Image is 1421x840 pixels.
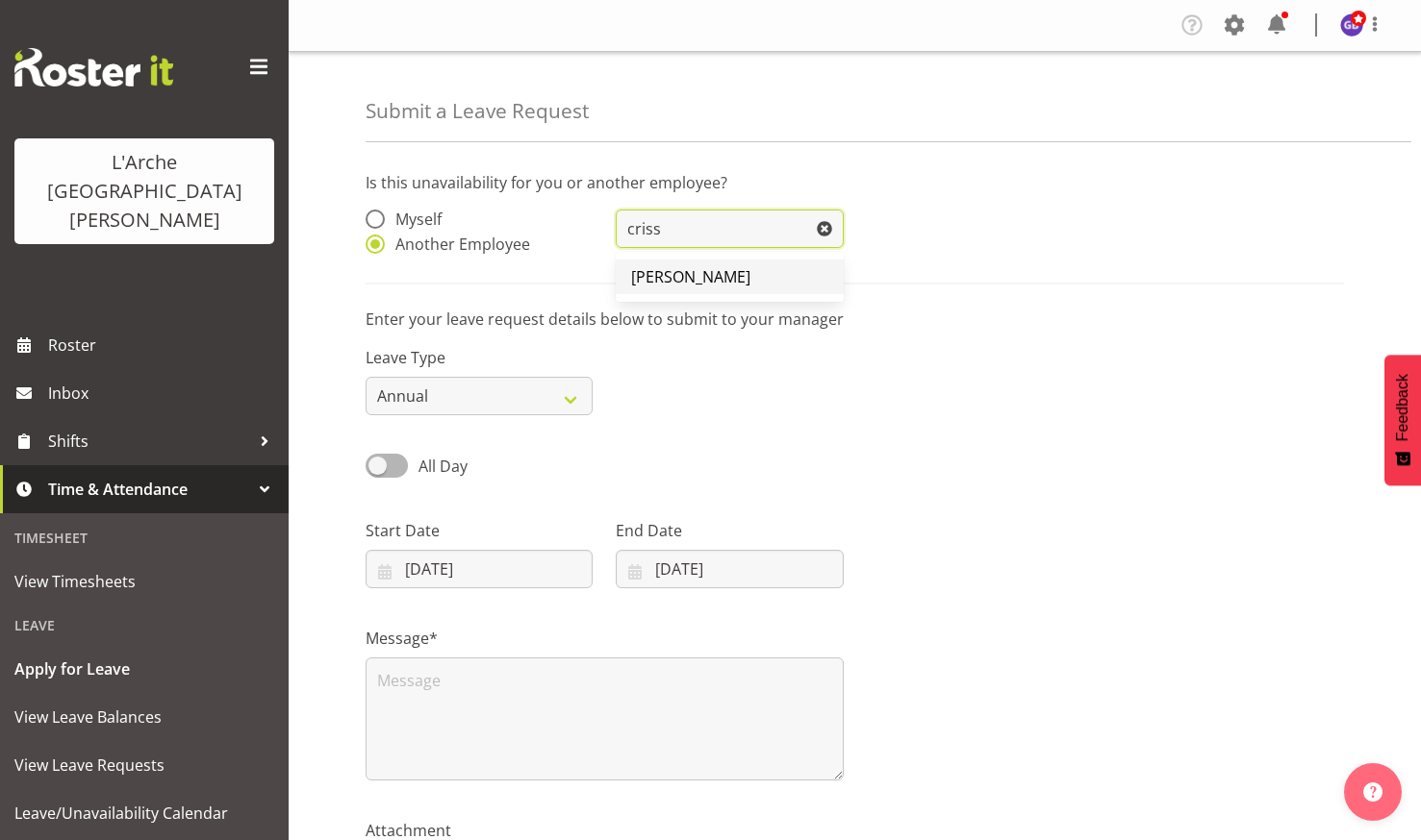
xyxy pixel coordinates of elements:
[5,557,284,605] a: View Timesheets
[34,148,255,235] div: L'Arche [GEOGRAPHIC_DATA][PERSON_NAME]
[631,266,750,287] span: [PERSON_NAME]
[1340,13,1363,37] img: gillian-bradshaw10168.jpg
[5,693,284,741] a: View Leave Balances
[14,567,274,596] span: View Timesheets
[1384,355,1421,485] button: Feedback - Show survey
[14,703,274,731] span: View Leave Balances
[366,308,1344,331] p: Enter your leave request details below to submit to your manager
[366,100,589,122] h4: Submit a Leave Request
[48,379,279,408] span: Inbox
[616,519,843,542] label: End Date
[385,235,530,254] span: Another Employee
[14,799,274,828] span: Leave/Unavailability Calendar
[14,751,274,779] span: View Leave Requests
[5,645,284,693] a: Apply for Leave
[616,210,843,248] input: Select Employee
[366,171,1344,194] p: Is this unavailability for you or another employee?
[385,210,442,229] span: Myself
[616,259,843,294] a: [PERSON_NAME]
[14,655,274,683] span: Apply for Leave
[1394,374,1411,441] span: Feedback
[48,475,250,504] span: Time & Attendance
[366,627,844,650] label: Message*
[366,346,593,369] label: Leave Type
[366,519,593,542] label: Start Date
[5,741,284,789] a: View Leave Requests
[419,456,468,477] span: All Day
[5,789,284,837] a: Leave/Unavailability Calendar
[616,550,843,588] input: Click to select...
[5,518,284,557] div: Timesheet
[366,550,593,588] input: Click to select...
[1363,782,1383,802] img: help-xxl-2.png
[48,427,250,456] span: Shifts
[48,331,279,359] span: Roster
[5,605,284,645] div: Leave
[14,48,173,86] img: Rosterit website logo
